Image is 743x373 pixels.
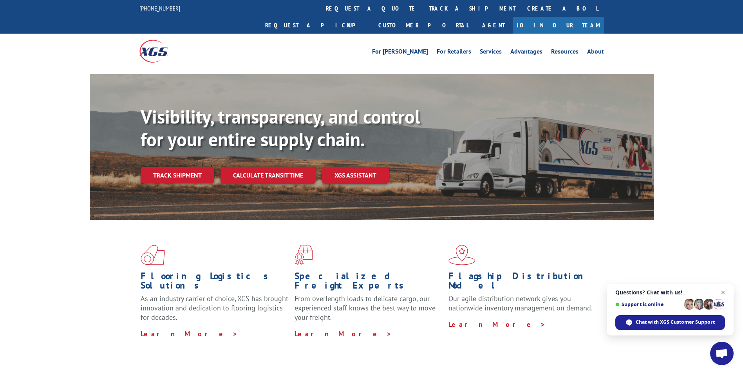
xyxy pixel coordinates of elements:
[141,271,289,294] h1: Flooring Logistics Solutions
[295,329,392,338] a: Learn More >
[372,48,428,57] a: For [PERSON_NAME]
[448,271,597,294] h1: Flagship Distribution Model
[295,294,443,329] p: From overlength loads to delicate cargo, our experienced staff knows the best way to move your fr...
[295,245,313,265] img: xgs-icon-focused-on-flooring-red
[448,320,546,329] a: Learn More >
[139,4,180,12] a: [PHONE_NUMBER]
[513,17,604,34] a: Join Our Team
[510,48,542,57] a: Advantages
[615,301,681,307] span: Support is online
[437,48,471,57] a: For Retailers
[551,48,578,57] a: Resources
[141,245,165,265] img: xgs-icon-total-supply-chain-intelligence-red
[474,17,513,34] a: Agent
[322,167,389,184] a: XGS ASSISTANT
[587,48,604,57] a: About
[372,17,474,34] a: Customer Portal
[448,294,593,312] span: Our agile distribution network gives you nationwide inventory management on demand.
[141,104,420,151] b: Visibility, transparency, and control for your entire supply chain.
[615,289,725,296] span: Questions? Chat with us!
[718,288,728,298] span: Close chat
[295,271,443,294] h1: Specialized Freight Experts
[710,342,734,365] div: Open chat
[448,245,475,265] img: xgs-icon-flagship-distribution-model-red
[141,167,214,183] a: Track shipment
[615,315,725,330] div: Chat with XGS Customer Support
[221,167,316,184] a: Calculate transit time
[636,319,715,326] span: Chat with XGS Customer Support
[141,329,238,338] a: Learn More >
[259,17,372,34] a: Request a pickup
[480,48,502,57] a: Services
[141,294,288,322] span: As an industry carrier of choice, XGS has brought innovation and dedication to flooring logistics...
